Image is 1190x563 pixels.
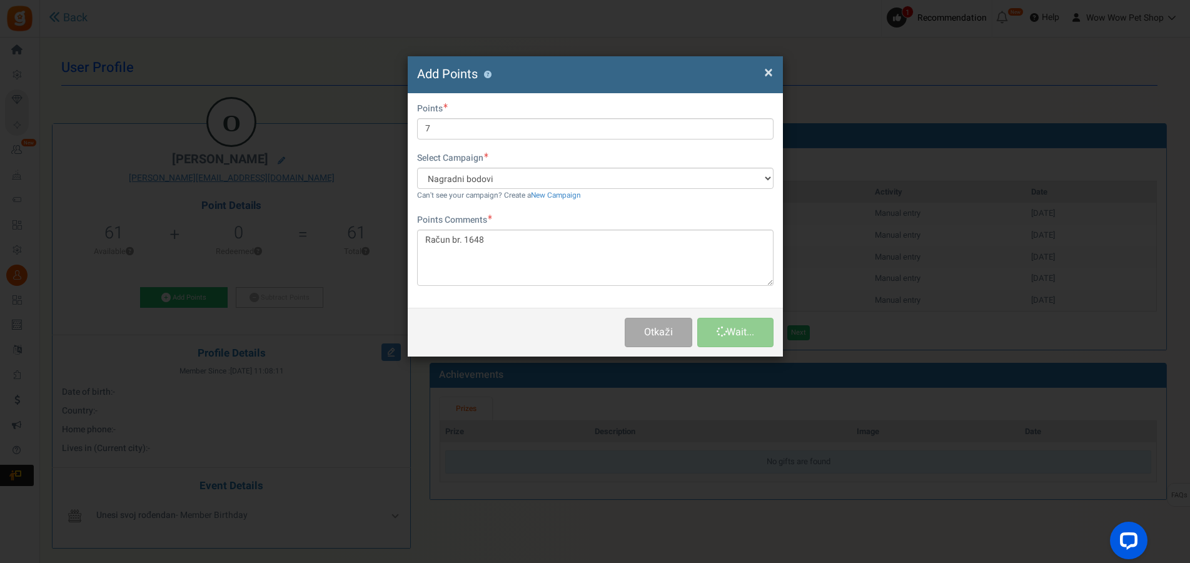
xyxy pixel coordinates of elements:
[625,318,692,347] button: Otkaži
[417,103,448,115] label: Points
[417,152,488,165] label: Select Campaign
[764,61,773,84] span: ×
[417,65,478,83] span: Add Points
[417,214,492,226] label: Points Comments
[531,190,581,201] a: New Campaign
[484,71,492,79] button: ?
[417,190,581,201] small: Can't see your campaign? Create a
